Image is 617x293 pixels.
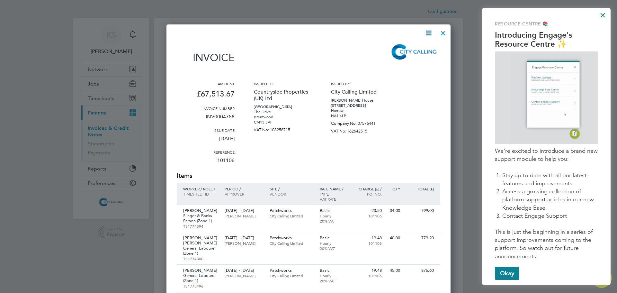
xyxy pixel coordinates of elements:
p: INV0004758 [177,111,235,128]
p: Rate name / type [320,186,348,197]
p: 101106 [354,241,382,246]
p: [STREET_ADDRESS] [331,103,389,108]
p: Period / [225,186,263,191]
img: citycalling-logo-remittance.png [388,42,440,61]
p: 45.00 [388,268,400,273]
h3: Amount [177,81,235,86]
p: Hourly [320,273,348,278]
p: £67,513.67 [177,86,235,106]
p: 101106 [354,213,382,218]
p: Countryside Properties (UK) Ltd [254,86,312,104]
p: Introducing Engage's [495,31,598,40]
p: General Labourer (Zone 1) [183,273,218,283]
h3: Issued by [331,81,389,86]
p: We're excited to introduce a brand new support module to help you: [495,147,598,163]
p: The Drive [254,109,312,114]
p: 40.00 [388,235,400,241]
p: TS1773496 [183,283,218,288]
li: Stay up to date with all our latest features and improvements. [502,171,598,188]
p: City Calling Limited [270,241,313,246]
p: Basic [320,268,348,273]
p: 23.50 [354,208,382,213]
p: Patchworks [270,268,313,273]
p: 34.00 [388,208,400,213]
p: City Calling Limited [270,273,313,278]
p: 20% VAT [320,218,348,224]
p: Worker / Role / [183,186,218,191]
p: Vendor [270,191,313,197]
p: 101106 [177,155,235,171]
p: Patchworks [270,235,313,241]
p: [DATE] - [DATE] [225,268,263,273]
p: [DATE] [177,133,235,150]
p: Site / [270,186,313,191]
p: [GEOGRAPHIC_DATA] [254,104,312,109]
p: Resource Centre ✨ [495,40,598,49]
p: Total (£) [407,186,434,191]
li: Access a growing collection of platform support articles in our new Knowledge Base. [502,188,598,212]
p: City Calling Limited [331,86,389,98]
p: Slinger & Banks Person (Zone 1) [183,213,218,224]
p: 876.60 [407,268,434,273]
p: VAT rate [320,197,348,202]
p: [DATE] - [DATE] [225,208,263,213]
p: 20% VAT [320,246,348,251]
p: City Calling Limited [270,213,313,218]
button: Close [600,10,606,20]
h3: Issued to [254,81,312,86]
p: [PERSON_NAME] [PERSON_NAME] [183,235,218,246]
p: Hourly [320,241,348,246]
button: Okay [495,267,519,280]
h3: Invoice number [177,106,235,111]
p: HA1 4LP [331,113,389,118]
p: Resource Centre 📚 [495,21,598,27]
h3: Issue date [177,128,235,133]
p: Charge (£) / [354,186,382,191]
p: Timesheet ID [183,191,218,197]
p: Brentwood [254,114,312,120]
p: Hourly [320,213,348,218]
h2: Items [177,171,440,180]
p: TS1774300 [183,256,218,261]
p: 19.48 [354,235,382,241]
p: TS1774594 [183,224,218,229]
p: 799.00 [407,208,434,213]
p: [PERSON_NAME] [225,273,263,278]
p: QTY [388,186,400,191]
p: Approver [225,191,263,197]
p: 19.48 [354,268,382,273]
p: Basic [320,208,348,213]
h1: Invoice [177,51,235,64]
p: [PERSON_NAME] [225,241,263,246]
p: [PERSON_NAME] [225,213,263,218]
h3: Reference [177,150,235,155]
p: CM13 3AT [254,120,312,125]
p: VAT No: 108258715 [254,125,312,133]
p: Harrow [331,108,389,113]
p: [DATE] - [DATE] [225,235,263,241]
p: [PERSON_NAME] [183,208,218,213]
img: GIF of Resource Centre being opened [510,54,582,141]
p: 779.20 [407,235,434,241]
p: Basic [320,235,348,241]
p: General Labourer (Zone 1) [183,246,218,256]
p: 20% VAT [320,278,348,283]
p: [PERSON_NAME] [183,268,218,273]
p: Po. No. [354,191,382,197]
p: 101106 [354,273,382,278]
p: Patchworks [270,208,313,213]
p: This is just the beginning in a series of support improvements coming to the platform. So watch o... [495,228,598,261]
p: Company No: 07576441 [331,118,389,126]
p: [PERSON_NAME] House [331,98,389,103]
p: VAT No: 162642515 [331,126,389,134]
li: Contact Engage Support [502,212,598,220]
